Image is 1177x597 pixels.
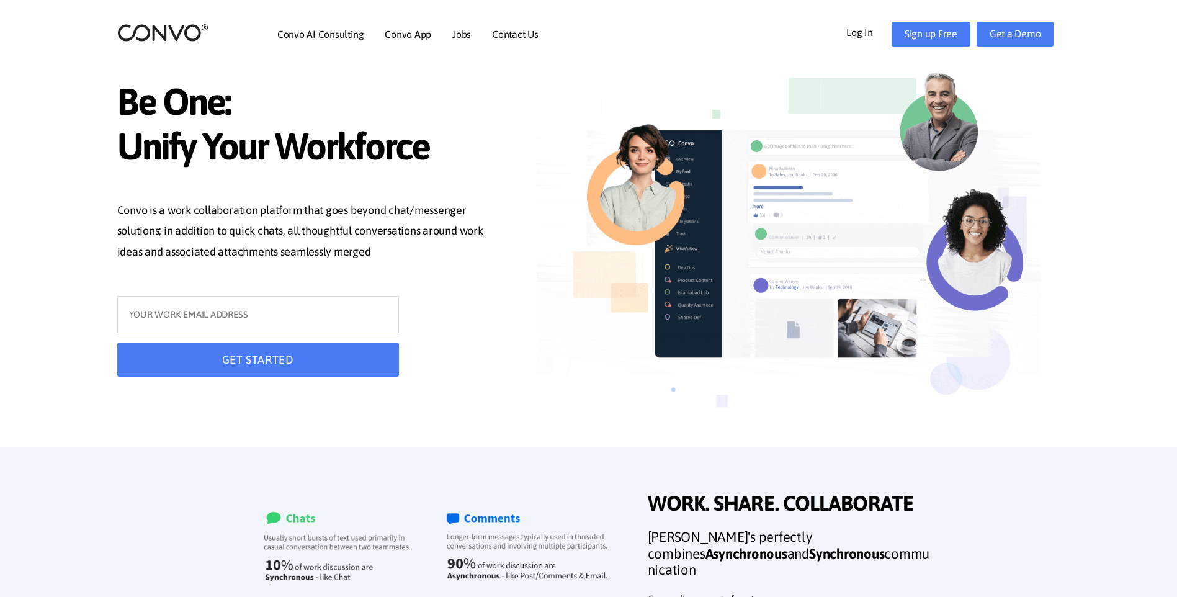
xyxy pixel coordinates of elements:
[705,545,787,562] strong: Asynchronous
[117,124,499,172] span: Unify Your Workforce
[385,29,431,39] a: Convo App
[846,22,892,42] a: Log In
[648,491,933,519] span: WORK. SHARE. COLLABORATE
[117,343,399,377] button: GET STARTED
[809,545,884,562] strong: Synchronous
[892,22,970,47] a: Sign up Free
[648,529,933,587] h3: [PERSON_NAME]'s perfectly combines and communication
[117,296,399,333] input: YOUR WORK EMAIL ADDRESS
[117,79,499,127] span: Be One:
[977,22,1054,47] a: Get a Demo
[117,200,499,266] p: Convo is a work collaboration platform that goes beyond chat/messenger solutions; in addition to ...
[277,29,364,39] a: Convo AI Consulting
[492,29,539,39] a: Contact Us
[452,29,471,39] a: Jobs
[537,56,1041,447] img: image_not_found
[117,23,208,42] img: logo_2.png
